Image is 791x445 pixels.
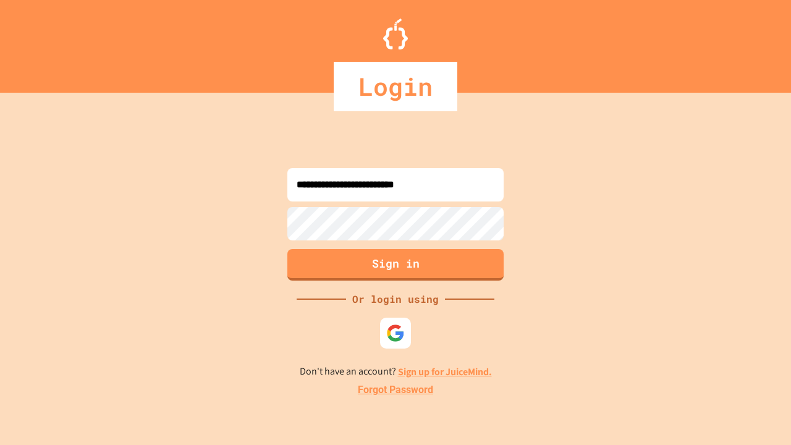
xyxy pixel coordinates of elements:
div: Login [334,62,457,111]
iframe: chat widget [688,342,779,394]
p: Don't have an account? [300,364,492,379]
iframe: chat widget [739,396,779,433]
a: Forgot Password [358,383,433,397]
a: Sign up for JuiceMind. [398,365,492,378]
img: Logo.svg [383,19,408,49]
div: Or login using [346,292,445,307]
img: google-icon.svg [386,324,405,342]
button: Sign in [287,249,504,281]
